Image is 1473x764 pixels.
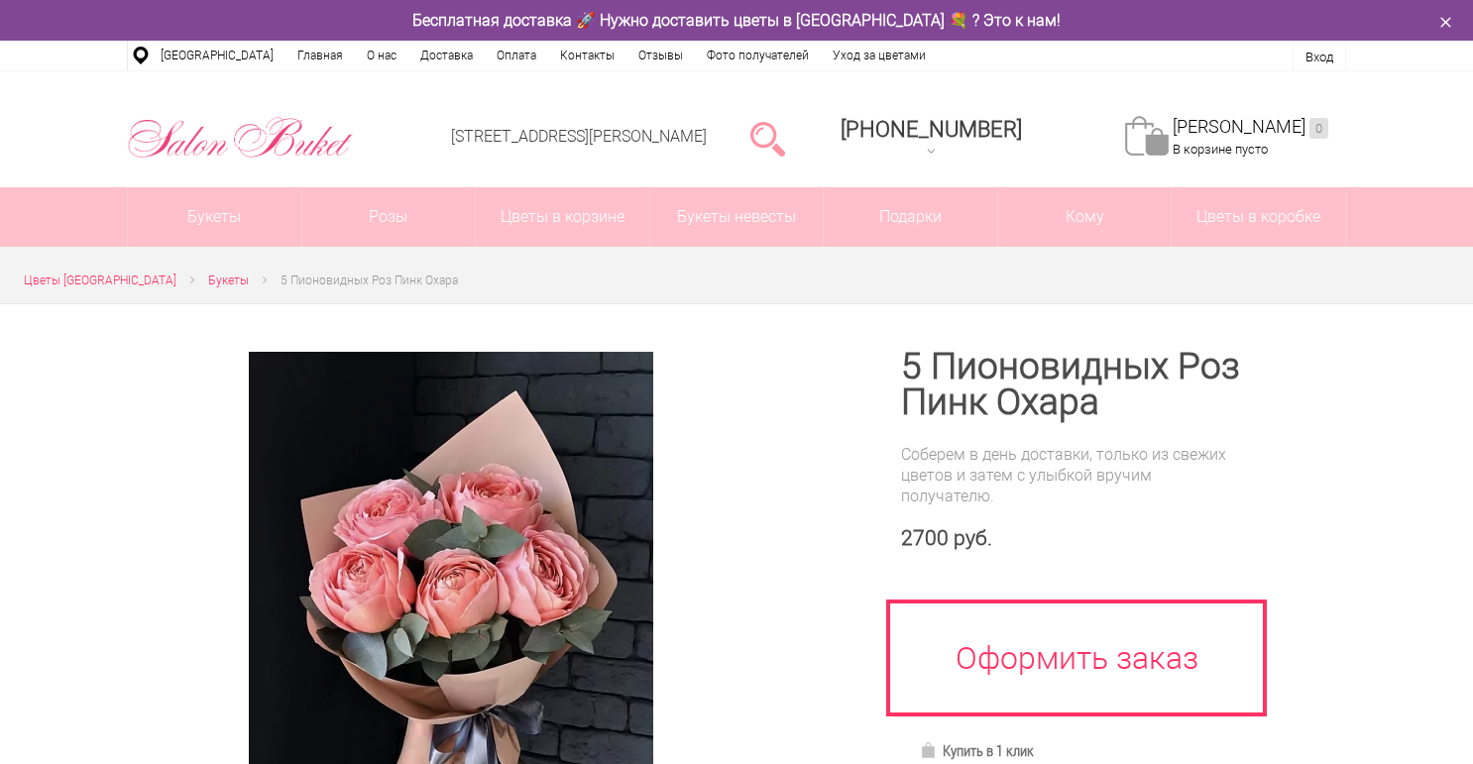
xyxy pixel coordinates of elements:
img: Цветы Нижний Новгород [127,112,354,164]
span: Цветы [GEOGRAPHIC_DATA] [24,273,176,287]
a: Доставка [408,41,485,70]
a: Розы [302,187,476,247]
h1: 5 Пионовидных Роз Пинк Охара [901,349,1243,420]
span: Букеты [208,273,249,287]
img: Купить в 1 клик [920,742,943,758]
div: Бесплатная доставка 🚀 Нужно доставить цветы в [GEOGRAPHIC_DATA] 💐 ? Это к нам! [112,10,1361,31]
div: Соберем в день доставки, только из свежих цветов и затем с улыбкой вручим получателю. [901,444,1243,506]
a: Фото получателей [695,41,821,70]
a: Оплата [485,41,548,70]
a: Оформить заказ [886,600,1267,716]
a: Букеты [208,271,249,291]
ins: 0 [1309,118,1328,139]
a: Цветы [GEOGRAPHIC_DATA] [24,271,176,291]
a: [PHONE_NUMBER] [829,110,1034,166]
a: Цветы в корзине [476,187,649,247]
span: В корзине пусто [1173,142,1268,157]
a: [GEOGRAPHIC_DATA] [149,41,285,70]
a: Контакты [548,41,626,70]
a: Цветы в коробке [1172,187,1345,247]
a: Подарки [824,187,997,247]
span: [PHONE_NUMBER] [841,117,1022,142]
span: Кому [998,187,1172,247]
span: 5 Пионовидных Роз Пинк Охара [281,273,458,287]
div: 2700 руб. [901,526,1243,551]
a: О нас [355,41,408,70]
a: Букеты [128,187,301,247]
a: Букеты невесты [650,187,824,247]
a: [PERSON_NAME] [1173,116,1328,139]
a: Отзывы [626,41,695,70]
a: [STREET_ADDRESS][PERSON_NAME] [451,127,707,146]
a: Вход [1305,50,1333,64]
a: Главная [285,41,355,70]
a: Уход за цветами [821,41,938,70]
